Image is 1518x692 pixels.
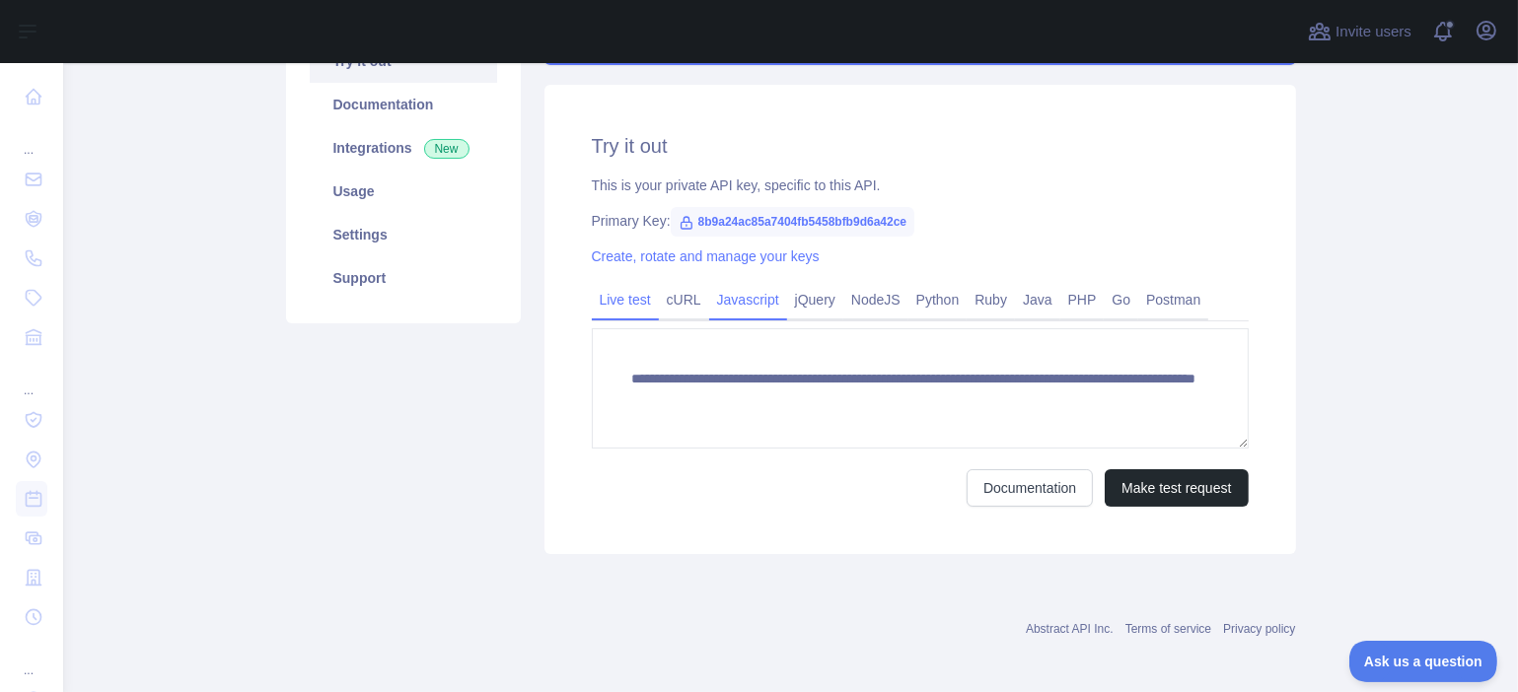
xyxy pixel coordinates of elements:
a: Java [1015,284,1060,315]
a: Javascript [709,284,787,315]
a: Integrations New [310,126,497,170]
button: Invite users [1304,16,1415,47]
a: cURL [659,284,709,315]
a: jQuery [787,284,843,315]
span: New [424,139,470,159]
a: Create, rotate and manage your keys [592,248,820,264]
a: Ruby [967,284,1015,315]
a: Live test [592,284,659,315]
div: ... [16,118,47,158]
h2: Try it out [592,132,1249,160]
a: Terms of service [1125,622,1211,636]
iframe: Toggle Customer Support [1349,641,1498,682]
button: Make test request [1105,469,1248,507]
a: Support [310,256,497,300]
a: Usage [310,170,497,213]
a: Documentation [310,83,497,126]
a: NodeJS [843,284,908,315]
div: Primary Key: [592,211,1249,231]
a: Privacy policy [1223,622,1295,636]
span: Invite users [1336,21,1411,43]
div: This is your private API key, specific to this API. [592,175,1249,195]
a: Python [908,284,968,315]
a: Settings [310,213,497,256]
div: ... [16,639,47,678]
span: 8b9a24ac85a7404fb5458bfb9d6a42ce [671,207,915,237]
a: Go [1104,284,1138,315]
a: Abstract API Inc. [1026,622,1114,636]
div: ... [16,359,47,398]
a: PHP [1060,284,1105,315]
a: Documentation [967,469,1093,507]
a: Postman [1138,284,1208,315]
